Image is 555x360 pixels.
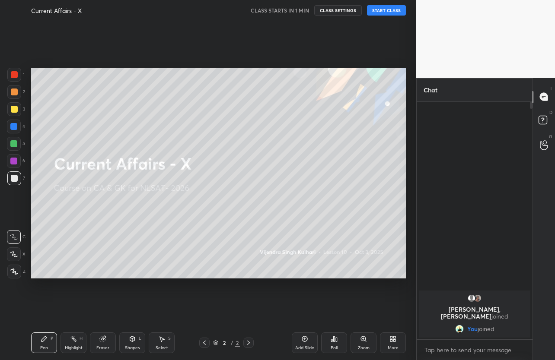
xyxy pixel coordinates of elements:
[331,346,338,350] div: Poll
[491,312,508,320] span: joined
[7,68,25,82] div: 1
[7,171,25,185] div: 7
[31,6,82,15] h4: Current Affairs - X
[478,325,494,332] span: joined
[549,133,552,140] p: G
[51,336,53,341] div: P
[7,102,25,116] div: 3
[230,340,233,345] div: /
[156,346,168,350] div: Select
[550,85,552,92] p: T
[417,79,444,101] p: Chat
[388,346,399,350] div: More
[314,5,362,16] button: CLASS SETTINGS
[220,340,229,345] div: 2
[235,339,240,347] div: 2
[467,325,478,332] span: You
[295,346,314,350] div: Add Slide
[7,85,25,99] div: 2
[125,346,140,350] div: Shapes
[96,346,109,350] div: Eraser
[65,346,83,350] div: Highlight
[168,336,171,341] div: S
[139,336,141,341] div: L
[467,294,476,303] img: default.png
[358,346,370,350] div: Zoom
[417,289,533,339] div: grid
[7,120,25,133] div: 4
[424,306,525,320] p: [PERSON_NAME], [PERSON_NAME]
[367,5,406,16] button: START CLASS
[549,109,552,116] p: D
[7,230,26,244] div: C
[40,346,48,350] div: Pen
[455,325,464,333] img: cbb332b380cd4d0a9bcabf08f684c34f.jpg
[7,154,25,168] div: 6
[7,265,26,278] div: Z
[473,294,482,303] img: 3
[251,6,309,14] h5: CLASS STARTS IN 1 MIN
[7,247,26,261] div: X
[80,336,83,341] div: H
[7,137,25,151] div: 5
